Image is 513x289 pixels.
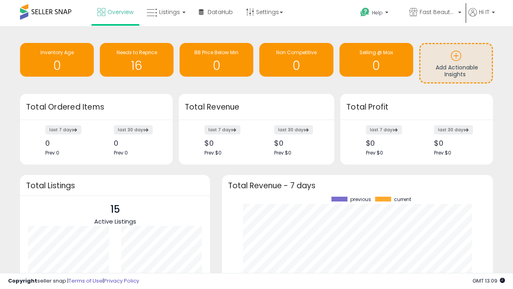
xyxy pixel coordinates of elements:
div: 0 [45,139,90,147]
a: Hi IT [469,8,495,26]
span: Active Listings [94,217,136,226]
span: Non Competitive [276,49,317,56]
span: Overview [107,8,133,16]
a: Privacy Policy [104,277,139,285]
a: BB Price Below Min 0 [180,43,253,77]
span: Fast Beauty ([GEOGRAPHIC_DATA]) [420,8,456,16]
h1: 0 [343,59,409,72]
h1: 0 [263,59,329,72]
label: last 7 days [366,125,402,134]
strong: Copyright [8,277,37,285]
span: Prev: $0 [204,149,222,156]
span: Prev: $0 [434,149,451,156]
a: Selling @ Max 0 [339,43,413,77]
span: DataHub [208,8,233,16]
span: Hi IT [479,8,489,16]
div: $0 [434,139,479,147]
span: Prev: 0 [114,149,128,156]
label: last 30 days [434,125,473,134]
label: last 7 days [204,125,240,134]
a: Needs to Reprice 16 [100,43,174,77]
span: Listings [159,8,180,16]
a: Non Competitive 0 [259,43,333,77]
h1: 0 [24,59,90,72]
i: Get Help [360,7,370,17]
span: 2025-09-15 13:09 GMT [473,277,505,285]
span: BB Price Below Min [194,49,238,56]
h1: 16 [104,59,170,72]
a: Help [354,1,402,26]
div: $0 [274,139,320,147]
div: $0 [204,139,250,147]
div: seller snap | | [8,277,139,285]
a: Terms of Use [69,277,103,285]
span: Prev: $0 [274,149,291,156]
span: Inventory Age [40,49,74,56]
a: Add Actionable Insights [420,44,492,82]
h3: Total Listings [26,183,204,189]
h3: Total Ordered Items [26,102,167,113]
label: last 7 days [45,125,81,134]
span: previous [350,197,371,202]
h1: 0 [184,59,249,72]
span: Prev: 0 [45,149,59,156]
div: $0 [366,139,411,147]
span: Help [372,9,383,16]
span: Selling @ Max [360,49,393,56]
h3: Total Profit [346,102,487,113]
span: Needs to Reprice [117,49,157,56]
span: current [394,197,411,202]
div: 0 [114,139,159,147]
span: Prev: $0 [366,149,383,156]
p: 15 [94,202,136,217]
h3: Total Revenue - 7 days [228,183,487,189]
h3: Total Revenue [185,102,328,113]
span: Add Actionable Insights [436,63,478,79]
label: last 30 days [114,125,153,134]
label: last 30 days [274,125,313,134]
a: Inventory Age 0 [20,43,94,77]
